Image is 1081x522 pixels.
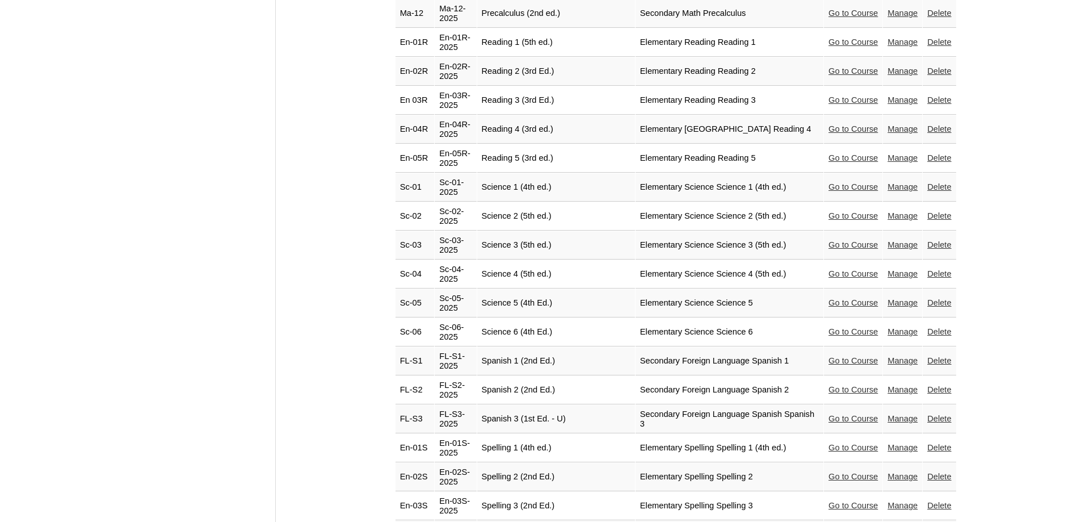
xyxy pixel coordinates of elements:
[828,240,878,249] a: Go to Course
[396,231,435,260] td: Sc-03
[477,231,635,260] td: Science 3 (5th ed.)
[828,443,878,452] a: Go to Course
[477,57,635,86] td: Reading 2 (3rd Ed.)
[887,66,918,76] a: Manage
[828,327,878,336] a: Go to Course
[887,37,918,47] a: Manage
[927,327,951,336] a: Delete
[435,231,476,260] td: Sc-03-2025
[435,57,476,86] td: En-02R-2025
[927,9,951,18] a: Delete
[435,202,476,231] td: Sc-02-2025
[927,269,951,278] a: Delete
[887,298,918,307] a: Manage
[887,327,918,336] a: Manage
[927,472,951,481] a: Delete
[927,37,951,47] a: Delete
[927,501,951,510] a: Delete
[435,434,476,462] td: En-01S-2025
[927,414,951,423] a: Delete
[828,153,878,162] a: Go to Course
[435,492,476,520] td: En-03S-2025
[477,463,635,491] td: Spelling 2 (2nd Ed.)
[636,405,823,433] td: Secondary Foreign Language Spanish Spanish 3
[396,289,435,318] td: Sc-05
[435,144,476,173] td: En-05R-2025
[927,66,951,76] a: Delete
[828,182,878,191] a: Go to Course
[435,86,476,115] td: En-03R-2025
[828,269,878,278] a: Go to Course
[887,356,918,365] a: Manage
[435,318,476,346] td: Sc-06-2025
[927,182,951,191] a: Delete
[887,385,918,394] a: Manage
[927,124,951,133] a: Delete
[435,260,476,289] td: Sc-04-2025
[636,202,823,231] td: Elementary Science Science 2 (5th ed.)
[828,472,878,481] a: Go to Course
[636,260,823,289] td: Elementary Science Science 4 (5th ed.)
[435,347,476,375] td: FL-S1-2025
[435,115,476,144] td: En-04R-2025
[396,115,435,144] td: En-04R
[477,28,635,57] td: Reading 1 (5th ed.)
[477,86,635,115] td: Reading 3 (3rd Ed.)
[396,318,435,346] td: Sc-06
[887,153,918,162] a: Manage
[828,9,878,18] a: Go to Course
[927,298,951,307] a: Delete
[828,66,878,76] a: Go to Course
[396,492,435,520] td: En-03S
[927,443,951,452] a: Delete
[887,414,918,423] a: Manage
[636,28,823,57] td: Elementary Reading Reading 1
[477,202,635,231] td: Science 2 (5th ed.)
[636,86,823,115] td: Elementary Reading Reading 3
[435,376,476,404] td: FL-S2-2025
[887,211,918,220] a: Manage
[477,318,635,346] td: Science 6 (4th Ed.)
[828,37,878,47] a: Go to Course
[477,289,635,318] td: Science 5 (4th Ed.)
[435,463,476,491] td: En-02S-2025
[887,269,918,278] a: Manage
[887,443,918,452] a: Manage
[887,472,918,481] a: Manage
[828,414,878,423] a: Go to Course
[435,173,476,202] td: Sc-01-2025
[477,260,635,289] td: Science 4 (5th ed.)
[636,289,823,318] td: Elementary Science Science 5
[396,260,435,289] td: Sc-04
[887,9,918,18] a: Manage
[828,356,878,365] a: Go to Course
[435,405,476,433] td: FL-S3-2025
[477,405,635,433] td: Spanish 3 (1st Ed. - U)
[396,347,435,375] td: FL-S1
[636,57,823,86] td: Elementary Reading Reading 2
[477,115,635,144] td: Reading 4 (3rd ed.)
[435,28,476,57] td: En-01R-2025
[887,182,918,191] a: Manage
[887,501,918,510] a: Manage
[828,298,878,307] a: Go to Course
[636,376,823,404] td: Secondary Foreign Language Spanish 2
[636,231,823,260] td: Elementary Science Science 3 (5th ed.)
[828,124,878,133] a: Go to Course
[477,347,635,375] td: Spanish 1 (2nd Ed.)
[636,318,823,346] td: Elementary Science Science 6
[828,211,878,220] a: Go to Course
[828,95,878,105] a: Go to Course
[396,28,435,57] td: En-01R
[927,211,951,220] a: Delete
[887,95,918,105] a: Manage
[636,115,823,144] td: Elementary [GEOGRAPHIC_DATA] Reading 4
[396,434,435,462] td: En-01S
[927,385,951,394] a: Delete
[477,492,635,520] td: Spelling 3 (2nd Ed.)
[477,434,635,462] td: Spelling 1 (4th ed.)
[396,376,435,404] td: FL-S2
[396,86,435,115] td: En 03R
[927,356,951,365] a: Delete
[396,463,435,491] td: En-02S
